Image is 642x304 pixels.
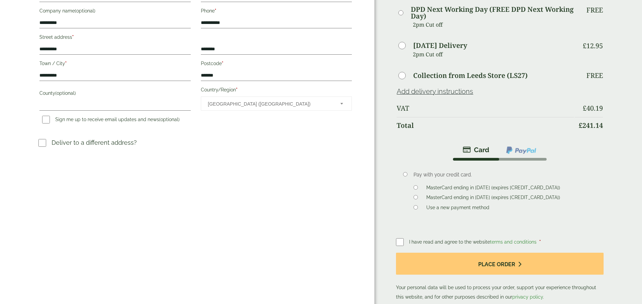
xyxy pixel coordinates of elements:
[396,253,603,275] button: Place order
[396,253,603,302] p: Your personal data will be used to process your order, support your experience throughout this we...
[52,138,137,147] p: Deliver to a different address?
[583,104,586,113] span: £
[201,96,352,111] span: Country/Region
[424,195,563,202] label: MasterCard ending in [DATE] (expires [CREDIT_CARD_DATA])
[42,116,50,123] input: Sign me up to receive email updates and news(optional)
[506,146,537,155] img: ppcp-gateway.png
[413,49,574,59] p: 2pm Cut off
[159,117,180,122] span: (optional)
[413,42,467,49] label: [DATE] Delivery
[409,239,538,245] span: I have read and agree to the website
[463,146,489,154] img: stripe.png
[39,6,190,18] label: Company name
[579,121,603,130] bdi: 241.14
[201,6,352,18] label: Phone
[201,59,352,70] label: Postcode
[583,41,603,50] bdi: 12.95
[586,72,603,80] p: Free
[39,59,190,70] label: Town / City
[413,72,528,79] label: Collection from Leeds Store (LS27)
[236,87,238,92] abbr: required
[39,88,190,100] label: County
[512,294,543,300] a: privacy policy
[411,6,574,20] label: DPD Next Working Day (FREE DPD Next Working Day)
[397,87,473,95] a: Add delivery instructions
[424,185,563,192] label: MasterCard ending in [DATE] (expires [CREDIT_CARD_DATA])
[397,117,574,134] th: Total
[75,8,95,13] span: (optional)
[397,100,574,116] th: VAT
[424,205,492,212] label: Use a new payment method
[579,121,582,130] span: £
[72,34,74,40] abbr: required
[55,90,76,96] span: (optional)
[208,97,331,111] span: United Kingdom (UK)
[539,239,541,245] abbr: required
[490,239,537,245] a: terms and conditions
[39,32,190,44] label: Street address
[583,41,586,50] span: £
[201,85,352,96] label: Country/Region
[414,171,593,178] p: Pay with your credit card.
[583,104,603,113] bdi: 40.19
[39,117,182,124] label: Sign me up to receive email updates and news
[222,61,223,66] abbr: required
[215,8,216,13] abbr: required
[65,61,67,66] abbr: required
[413,20,574,30] p: 2pm Cut off
[586,6,603,14] p: Free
